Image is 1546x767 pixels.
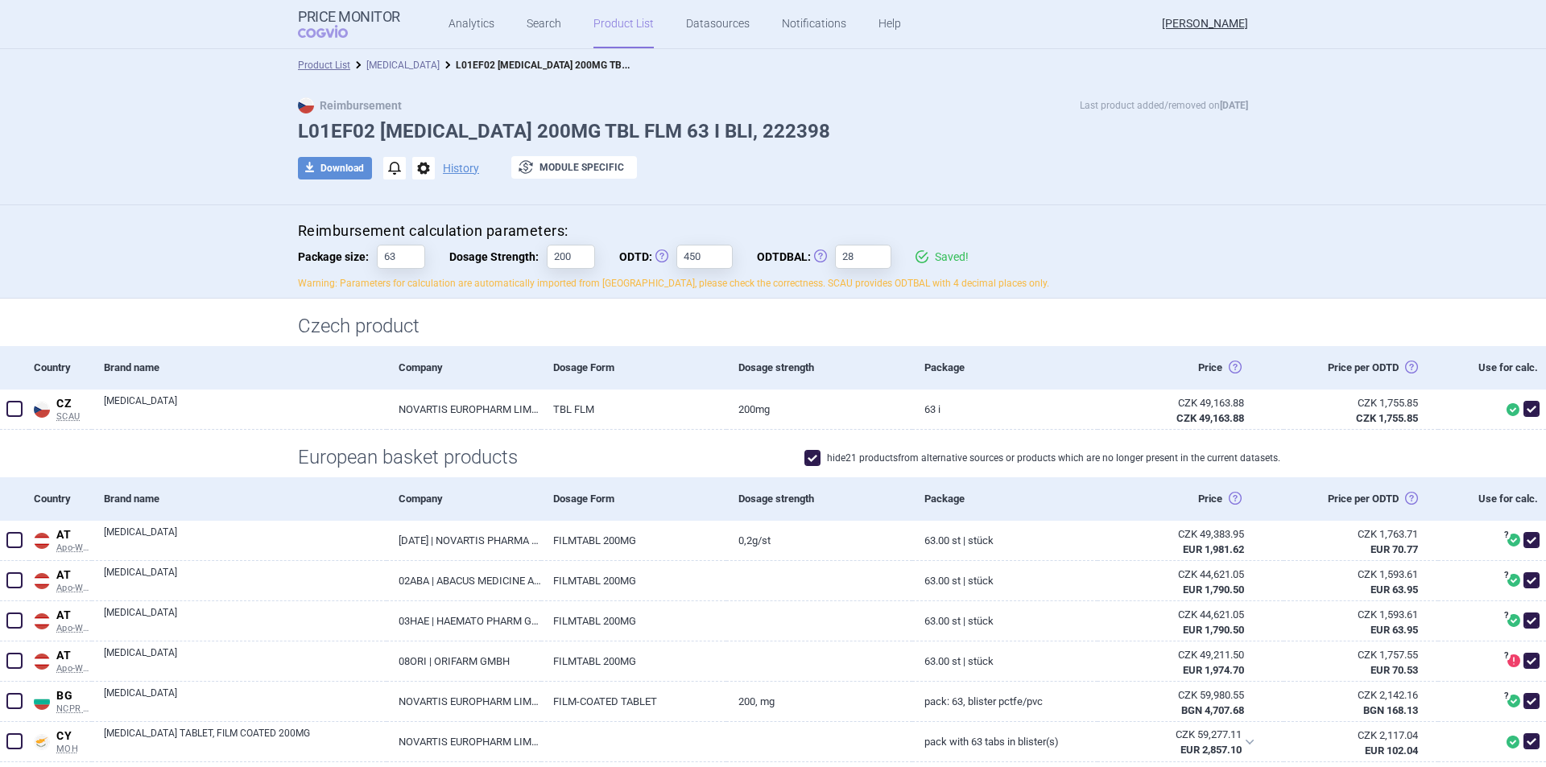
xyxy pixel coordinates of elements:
[1183,664,1244,676] strong: EUR 1,974.70
[56,583,92,594] span: Apo-Warenv.II
[912,682,1097,721] a: Pack: 63, Blister PCTFE/PVC
[104,605,386,634] a: [MEDICAL_DATA]
[298,25,370,38] span: COGVIO
[298,9,400,39] a: Price MonitorCOGVIO
[1097,346,1283,390] div: Price
[104,686,386,715] a: [MEDICAL_DATA]
[104,726,386,755] a: [MEDICAL_DATA] TABLET, FILM COATED 200MG
[619,245,676,269] span: ODTD:
[1501,651,1511,661] span: ?
[298,446,1248,469] h1: European basket products
[298,99,402,112] strong: Reimbursement
[1438,346,1546,390] div: Use for calc.
[56,542,92,554] span: Apo-Warenv.I
[56,528,92,542] span: AT
[1110,396,1243,425] abbr: Česko ex-factory
[1284,477,1438,521] div: Price per ODTD
[1296,688,1418,703] div: CZK 2,142.16
[1183,543,1244,555] strong: EUR 1,981.62
[1501,571,1511,580] span: ?
[34,734,50,750] img: Cyprus
[1296,567,1418,582] div: CZK 1,593.61
[29,645,92,674] a: ATATApo-Warenv.II
[1284,722,1438,764] a: CZK 2,117.04EUR 102.04
[1109,728,1241,757] abbr: SP-CAU-010 Kypr
[1110,688,1243,703] div: CZK 59,980.55
[916,245,996,269] div: Saved!
[1284,390,1438,431] a: CZK 1,755.85CZK 1,755.85
[726,521,911,560] a: 0,2G/ST
[1284,641,1438,683] a: CZK 1,757.55EUR 70.53
[1183,583,1244,596] strong: EUR 1,790.50
[1501,530,1511,540] span: ?
[1110,608,1243,622] div: CZK 44,621.05
[1183,624,1244,636] strong: EUR 1,790.50
[1176,412,1244,424] strong: CZK 49,163.88
[757,245,835,269] span: ODTDBAL:
[1110,648,1243,662] div: CZK 49,211.50
[456,56,725,72] strong: L01EF02 [MEDICAL_DATA] 200MG TBL FLM 63 I BLI, 222398
[298,97,314,113] img: CZ
[1284,601,1438,643] a: CZK 1,593.61EUR 63.95
[726,682,911,721] a: 200, mg
[56,608,92,623] span: AT
[676,245,733,269] input: ODTD:
[29,726,92,754] a: CYCYMOH
[350,57,440,73] li: Kisqali
[912,641,1097,681] a: 63.00 ST | Stück
[1110,396,1243,410] div: CZK 49,163.88
[1370,543,1418,555] strong: EUR 70.77
[440,57,633,73] li: L01EF02 KISQALI 200MG TBL FLM 63 I BLI, 222398
[726,477,911,521] div: Dosage strength
[386,561,541,600] a: 02ABA | ABACUS MEDICINE A/S
[1180,744,1242,756] strong: EUR 2,857.10
[804,450,1280,466] label: hide 21 products from alternative sources or products which are no longer present in the current ...
[34,613,50,629] img: Austria
[1181,704,1244,716] strong: BGN 4,707.68
[56,729,92,744] span: CY
[386,521,541,560] a: [DATE] | NOVARTIS PHARMA GMBH
[1220,100,1248,111] strong: [DATE]
[56,663,92,674] span: Apo-Warenv.II
[511,156,637,179] button: Module specific
[1296,728,1418,743] div: CZK 2,117.04
[1296,648,1418,662] div: CZK 1,757.55
[1370,583,1418,596] strong: EUR 63.95
[912,601,1097,641] a: 63.00 ST | Stück
[912,346,1097,390] div: Package
[1097,477,1283,521] div: Price
[104,565,386,594] a: [MEDICAL_DATA]
[1284,682,1438,724] a: CZK 2,142.16BGN 168.13
[56,744,92,755] span: MOH
[1356,412,1418,424] strong: CZK 1,755.85
[104,645,386,674] a: [MEDICAL_DATA]
[541,390,726,429] a: TBL FLM
[386,390,541,429] a: NOVARTIS EUROPHARM LIMITED, [GEOGRAPHIC_DATA]
[835,245,891,269] input: ODTDBAL:
[298,315,1248,338] h1: Czech product
[1438,477,1546,521] div: Use for calc.
[1109,728,1241,742] div: CZK 59,277.11
[1363,704,1418,716] strong: BGN 168.13
[1110,688,1243,717] abbr: SP-CAU-010 Bulharsko
[56,649,92,663] span: AT
[298,157,372,179] button: Download
[298,277,1248,291] p: Warning: Parameters for calculation are automatically imported from [GEOGRAPHIC_DATA], please che...
[449,245,547,269] span: Dosage Strength:
[1296,396,1418,410] div: CZK 1,755.85
[104,525,386,554] a: [MEDICAL_DATA]
[1110,527,1243,556] abbr: SP-CAU-010 Rakousko
[726,390,911,429] a: 200MG
[29,346,92,390] div: Country
[386,641,541,681] a: 08ORI | ORIFARM GMBH
[386,722,541,761] a: NOVARTIS EUROPHARM LIMITED.
[56,689,92,703] span: BG
[298,60,350,71] a: Product List
[377,245,425,269] input: Package size:
[912,722,1097,761] a: PACK WITH 63 TABS IN BLISTER(S)
[29,686,92,714] a: BGBGNCPR PRED
[298,9,400,25] strong: Price Monitor
[386,682,541,721] a: NOVARTIS EUROPHARM LIMITED, [GEOGRAPHIC_DATA]
[541,641,726,681] a: FILMTABL 200MG
[386,601,541,641] a: 03HAE | HAEMATO PHARM GMBH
